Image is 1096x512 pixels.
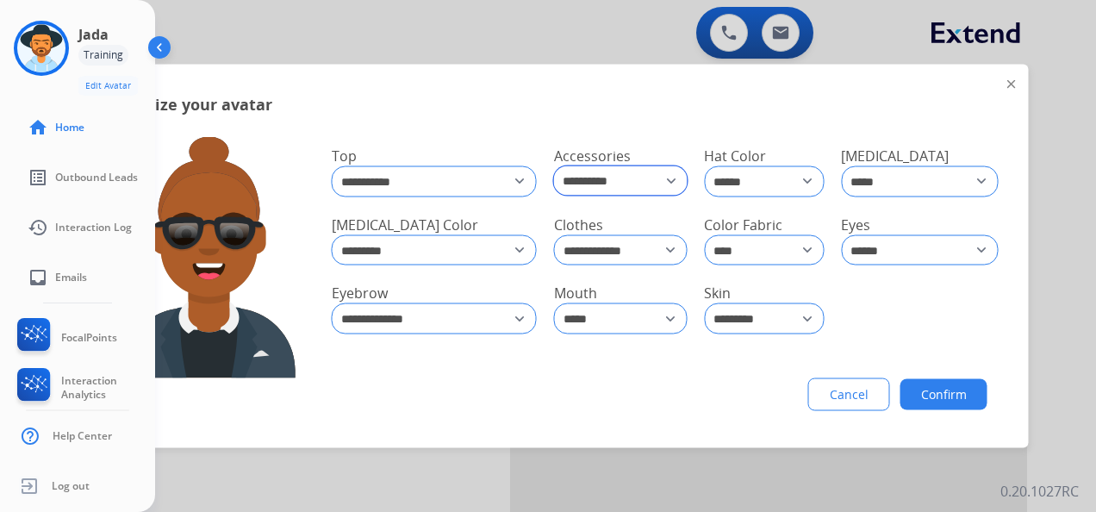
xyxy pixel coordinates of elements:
[332,284,388,303] span: Eyebrow
[55,171,138,184] span: Outbound Leads
[332,215,478,234] span: [MEDICAL_DATA] Color
[1007,80,1016,89] img: close-button
[78,76,138,96] button: Edit Avatar
[900,379,987,410] button: Confirm
[1000,481,1079,502] p: 0.20.1027RC
[841,147,949,165] span: [MEDICAL_DATA]
[96,92,272,116] span: Customize your avatar
[554,215,603,234] span: Clothes
[808,378,890,411] button: Cancel
[55,271,87,284] span: Emails
[554,147,631,165] span: Accessories
[332,147,357,165] span: Top
[28,167,48,188] mat-icon: list_alt
[17,24,65,72] img: avatar
[78,45,128,66] div: Training
[14,368,155,408] a: Interaction Analytics
[28,117,48,138] mat-icon: home
[55,121,84,134] span: Home
[554,284,597,303] span: Mouth
[55,221,132,234] span: Interaction Log
[14,318,117,358] a: FocalPoints
[704,147,766,165] span: Hat Color
[841,215,870,234] span: Eyes
[28,267,48,288] mat-icon: inbox
[53,429,112,443] span: Help Center
[61,331,117,345] span: FocalPoints
[704,215,782,234] span: Color Fabric
[704,284,731,303] span: Skin
[61,374,155,402] span: Interaction Analytics
[52,479,90,493] span: Log out
[28,217,48,238] mat-icon: history
[78,24,109,45] h3: Jada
